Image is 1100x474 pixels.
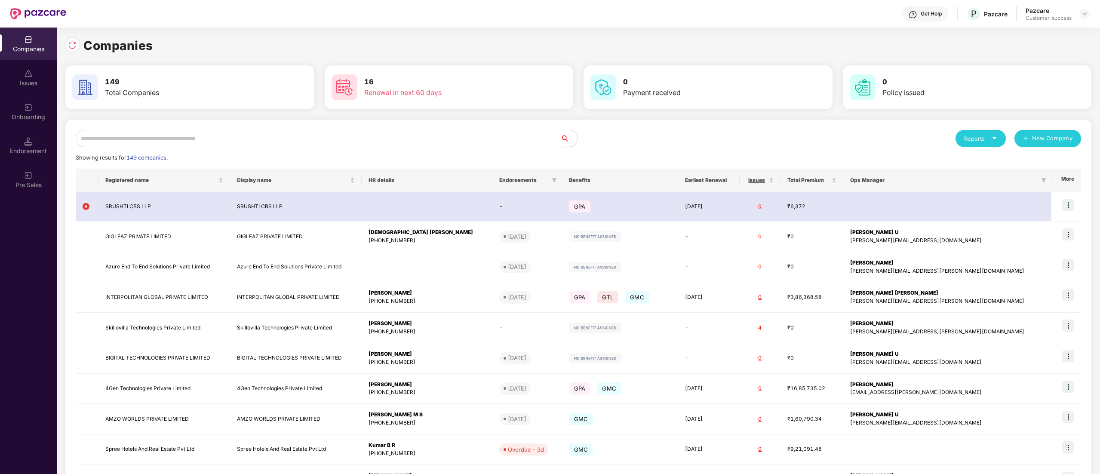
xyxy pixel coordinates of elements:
[550,175,559,185] span: filter
[24,35,33,44] img: svg+xml;base64,PHN2ZyBpZD0iQ29tcGFuaWVzIiB4bWxucz0iaHR0cDovL3d3dy53My5vcmcvMjAwMC9zdmciIHdpZHRoPS...
[850,297,1045,305] div: [PERSON_NAME][EMAIL_ADDRESS][PERSON_NAME][DOMAIN_NAME]
[1062,259,1074,271] img: icon
[508,415,526,423] div: [DATE]
[552,178,557,183] span: filter
[678,434,740,465] td: [DATE]
[369,237,486,245] div: [PHONE_NUMBER]
[569,353,621,363] img: svg+xml;base64,PHN2ZyB4bWxucz0iaHR0cDovL3d3dy53My5vcmcvMjAwMC9zdmciIHdpZHRoPSIxMjIiIGhlaWdodD0iMj...
[1062,289,1074,301] img: icon
[747,385,774,393] div: 0
[747,203,774,211] div: 0
[678,313,740,343] td: -
[1032,134,1073,143] span: New Company
[369,228,486,237] div: [DEMOGRAPHIC_DATA] [PERSON_NAME]
[24,137,33,146] img: svg+xml;base64,PHN2ZyB3aWR0aD0iMTQuNSIgaGVpZ2h0PSIxNC41IiB2aWV3Qm94PSIwIDAgMTYgMTYiIGZpbGw9Im5vbm...
[230,192,362,222] td: SRUSHTI CBS LLP
[678,282,740,313] td: [DATE]
[623,87,777,98] div: Payment received
[362,169,493,192] th: HR details
[850,320,1045,328] div: [PERSON_NAME]
[780,169,843,192] th: Total Premium
[1081,10,1088,17] img: svg+xml;base64,PHN2ZyBpZD0iRHJvcGRvd24tMzJ4MzIiIHhtbG5zPSJodHRwOi8vd3d3LnczLm9yZy8yMDAwL3N2ZyIgd2...
[98,434,230,465] td: Spree Hotels And Real Estate Pvt Ltd
[569,231,621,242] img: svg+xml;base64,PHN2ZyB4bWxucz0iaHR0cDovL3d3dy53My5vcmcvMjAwMC9zdmciIHdpZHRoPSIxMjIiIGhlaWdodD0iMj...
[984,10,1008,18] div: Pazcare
[369,320,486,328] div: [PERSON_NAME]
[850,289,1045,297] div: [PERSON_NAME] [PERSON_NAME]
[678,192,740,222] td: [DATE]
[499,177,548,184] span: Endorsements
[850,328,1045,336] div: [PERSON_NAME][EMAIL_ADDRESS][PERSON_NAME][DOMAIN_NAME]
[492,313,562,343] td: -
[230,252,362,283] td: Azure End To End Solutions Private Limited
[747,445,774,453] div: 0
[850,237,1045,245] div: [PERSON_NAME][EMAIL_ADDRESS][DOMAIN_NAME]
[882,87,1037,98] div: Policy issued
[230,404,362,434] td: AMZO WORLDS PRIVATE LIMITED
[747,293,774,302] div: 0
[850,267,1045,275] div: [PERSON_NAME][EMAIL_ADDRESS][PERSON_NAME][DOMAIN_NAME]
[623,77,777,88] h3: 0
[1051,169,1081,192] th: More
[678,374,740,404] td: [DATE]
[850,381,1045,389] div: [PERSON_NAME]
[747,177,767,184] span: Issues
[747,324,774,332] div: 4
[850,388,1045,397] div: [EMAIL_ADDRESS][PERSON_NAME][DOMAIN_NAME]
[569,382,591,394] span: GPA
[787,233,836,241] div: ₹0
[98,374,230,404] td: 4Gen Technologies Private Limited
[508,293,526,302] div: [DATE]
[1062,228,1074,240] img: icon
[1062,441,1074,453] img: icon
[230,222,362,252] td: GIGLEAZ PRIVATE LIMITED
[105,177,217,184] span: Registered name
[678,404,740,434] td: [DATE]
[1062,320,1074,332] img: icon
[369,419,486,427] div: [PHONE_NUMBER]
[569,323,621,333] img: svg+xml;base64,PHN2ZyB4bWxucz0iaHR0cDovL3d3dy53My5vcmcvMjAwMC9zdmciIHdpZHRoPSIxMjIiIGhlaWdodD0iMj...
[369,449,486,458] div: [PHONE_NUMBER]
[1062,411,1074,423] img: icon
[787,445,836,453] div: ₹9,21,091.48
[882,77,1037,88] h3: 0
[1041,178,1046,183] span: filter
[787,177,830,184] span: Total Premium
[747,415,774,423] div: 0
[1039,175,1048,185] span: filter
[98,313,230,343] td: Skillovilla Technologies Private Limited
[921,10,942,17] div: Get Help
[850,419,1045,427] div: [PERSON_NAME][EMAIL_ADDRESS][DOMAIN_NAME]
[24,171,33,180] img: svg+xml;base64,PHN2ZyB3aWR0aD0iMjAiIGhlaWdodD0iMjAiIHZpZXdCb3g9IjAgMCAyMCAyMCIgZmlsbD0ibm9uZSIgeG...
[369,297,486,305] div: [PHONE_NUMBER]
[850,74,876,100] img: svg+xml;base64,PHN2ZyB4bWxucz0iaHR0cDovL3d3dy53My5vcmcvMjAwMC9zdmciIHdpZHRoPSI2MCIgaGVpZ2h0PSI2MC...
[369,350,486,358] div: [PERSON_NAME]
[678,169,740,192] th: Earliest Renewal
[747,233,774,241] div: 0
[24,103,33,112] img: svg+xml;base64,PHN2ZyB3aWR0aD0iMjAiIGhlaWdodD0iMjAiIHZpZXdCb3g9IjAgMCAyMCAyMCIgZmlsbD0ibm9uZSIgeG...
[98,222,230,252] td: GIGLEAZ PRIVATE LIMITED
[569,413,593,425] span: GMC
[98,169,230,192] th: Registered name
[597,382,621,394] span: GMC
[597,291,618,303] span: GTL
[1026,6,1072,15] div: Pazcare
[569,262,621,272] img: svg+xml;base64,PHN2ZyB4bWxucz0iaHR0cDovL3d3dy53My5vcmcvMjAwMC9zdmciIHdpZHRoPSIxMjIiIGhlaWdodD0iMj...
[747,354,774,362] div: 0
[83,203,89,210] img: svg+xml;base64,PHN2ZyB4bWxucz0iaHR0cDovL3d3dy53My5vcmcvMjAwMC9zdmciIHdpZHRoPSIxMiIgaGVpZ2h0PSIxMi...
[126,154,168,161] span: 149 companies.
[964,134,997,143] div: Reports
[98,343,230,374] td: BIGITAL TECHNOLOGIES PRIVATE LIMITED
[590,74,616,100] img: svg+xml;base64,PHN2ZyB4bWxucz0iaHR0cDovL3d3dy53My5vcmcvMjAwMC9zdmciIHdpZHRoPSI2MCIgaGVpZ2h0PSI2MC...
[508,384,526,393] div: [DATE]
[230,282,362,313] td: INTERPOLITAN GLOBAL PRIVATE LIMITED
[678,222,740,252] td: -
[230,169,362,192] th: Display name
[10,8,66,19] img: New Pazcare Logo
[560,130,578,147] button: search
[569,200,591,212] span: GPA
[562,169,678,192] th: Benefits
[1023,135,1029,142] span: plus
[230,313,362,343] td: Skillovilla Technologies Private Limited
[740,169,780,192] th: Issues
